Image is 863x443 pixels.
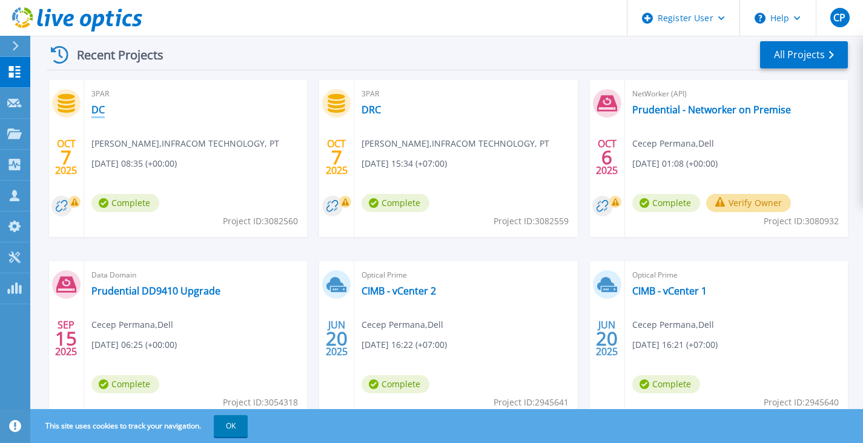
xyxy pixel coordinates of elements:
[494,215,569,228] span: Project ID: 3082559
[91,268,300,282] span: Data Domain
[33,415,248,437] span: This site uses cookies to track your navigation.
[91,137,279,150] span: [PERSON_NAME] , INFRACOM TECHNOLOGY, PT
[326,333,348,344] span: 20
[91,338,177,351] span: [DATE] 06:25 (+00:00)
[362,87,570,101] span: 3PAR
[55,333,77,344] span: 15
[325,135,348,179] div: OCT 2025
[91,375,159,393] span: Complete
[760,41,848,68] a: All Projects
[55,316,78,361] div: SEP 2025
[61,152,71,162] span: 7
[632,338,718,351] span: [DATE] 16:21 (+07:00)
[91,194,159,212] span: Complete
[632,87,841,101] span: NetWorker (API)
[223,215,298,228] span: Project ID: 3082560
[632,194,700,212] span: Complete
[632,318,714,331] span: Cecep Permana , Dell
[362,194,429,212] span: Complete
[362,157,447,170] span: [DATE] 15:34 (+07:00)
[325,316,348,361] div: JUN 2025
[91,285,220,297] a: Prudential DD9410 Upgrade
[632,375,700,393] span: Complete
[362,285,436,297] a: CIMB - vCenter 2
[706,194,792,212] button: Verify Owner
[331,152,342,162] span: 7
[362,104,381,116] a: DRC
[55,135,78,179] div: OCT 2025
[223,396,298,409] span: Project ID: 3054318
[596,333,618,344] span: 20
[91,157,177,170] span: [DATE] 08:35 (+00:00)
[601,152,612,162] span: 6
[632,104,791,116] a: Prudential - Networker on Premise
[91,104,105,116] a: DC
[362,318,443,331] span: Cecep Permana , Dell
[494,396,569,409] span: Project ID: 2945641
[91,318,173,331] span: Cecep Permana , Dell
[362,375,429,393] span: Complete
[632,137,714,150] span: Cecep Permana , Dell
[764,215,839,228] span: Project ID: 3080932
[91,87,300,101] span: 3PAR
[47,40,180,70] div: Recent Projects
[362,137,549,150] span: [PERSON_NAME] , INFRACOM TECHNOLOGY, PT
[362,268,570,282] span: Optical Prime
[595,135,618,179] div: OCT 2025
[632,268,841,282] span: Optical Prime
[764,396,839,409] span: Project ID: 2945640
[214,415,248,437] button: OK
[833,13,845,22] span: CP
[362,338,447,351] span: [DATE] 16:22 (+07:00)
[632,285,707,297] a: CIMB - vCenter 1
[632,157,718,170] span: [DATE] 01:08 (+00:00)
[595,316,618,361] div: JUN 2025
